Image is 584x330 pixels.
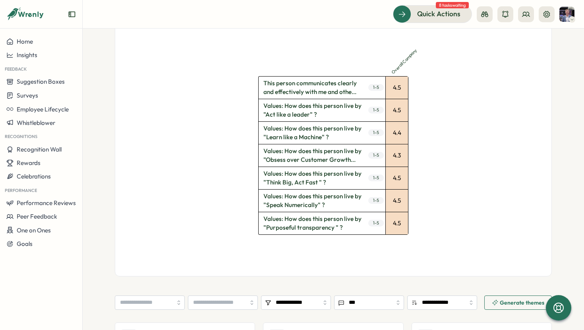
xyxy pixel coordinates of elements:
[17,159,41,167] span: Rewards
[259,144,366,167] span: Values: How does this person live by "Obsess over Customer Growth...
[393,5,472,23] button: Quick Actions
[500,300,544,305] span: Generate themes
[259,99,366,121] span: Values: How does this person live by "Act like a leader" ?
[17,51,37,59] span: Insights
[17,199,76,207] span: Performance Reviews
[386,99,408,121] div: 4.5
[259,122,366,144] span: Values: How does this person live by "Learn like a Machine" ?
[386,122,408,144] div: 4.4
[259,212,366,234] span: Values: How does this person live by "Purposeful transparency " ?
[391,38,428,75] p: Overall Company
[68,10,76,18] button: Expand sidebar
[17,119,55,127] span: Whistleblower
[368,129,384,136] span: 1 - 5
[17,78,65,85] span: Suggestion Boxes
[368,197,384,204] span: 1 - 5
[559,7,574,22] img: Shane Treeves
[386,212,408,234] div: 4.5
[17,226,51,234] span: One on Ones
[368,107,384,113] span: 1 - 5
[17,38,33,45] span: Home
[17,173,51,180] span: Celebrations
[259,77,366,99] span: This person communicates clearly and effectively with me and othe...
[259,167,366,189] span: Values: How does this person live by "Think Big, Act Fast " ?
[436,2,469,8] span: 8 tasks waiting
[386,144,408,167] div: 4.3
[386,77,408,99] div: 4.5
[17,106,69,113] span: Employee Lifecycle
[368,152,384,159] span: 1 - 5
[417,9,460,19] span: Quick Actions
[386,190,408,212] div: 4.5
[368,220,384,226] span: 1 - 5
[368,84,384,91] span: 1 - 5
[17,146,62,153] span: Recognition Wall
[17,213,57,220] span: Peer Feedback
[368,175,384,181] span: 1 - 5
[259,190,366,212] span: Values: How does this person live by "Speak Numerically" ?
[484,295,552,310] button: Generate themes
[17,240,33,247] span: Goals
[17,92,38,99] span: Surveys
[386,167,408,189] div: 4.5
